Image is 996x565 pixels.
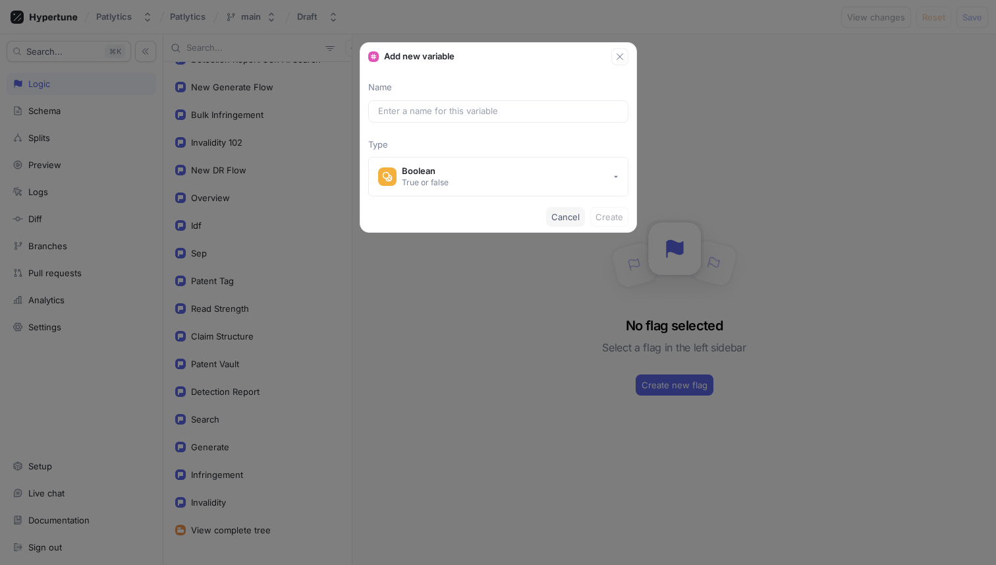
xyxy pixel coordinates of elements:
[402,165,449,177] div: Boolean
[551,213,580,221] span: Cancel
[590,207,628,227] button: Create
[378,105,619,118] input: Enter a name for this variable
[402,177,449,188] div: True or false
[368,157,628,196] button: BooleanTrue or false
[368,81,628,94] p: Name
[595,213,623,221] span: Create
[384,50,455,63] p: Add new variable
[368,138,628,152] p: Type
[546,207,585,227] button: Cancel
